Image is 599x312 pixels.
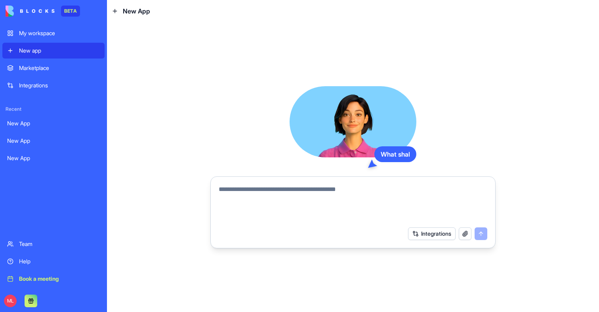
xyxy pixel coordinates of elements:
[19,29,100,37] div: My workspace
[6,6,80,17] a: BETA
[374,146,416,162] div: What shal
[2,106,105,112] span: Recent
[408,227,456,240] button: Integrations
[19,81,100,89] div: Integrations
[2,271,105,287] a: Book a meeting
[2,150,105,166] a: New App
[2,133,105,149] a: New App
[2,78,105,93] a: Integrations
[19,275,100,283] div: Book a meeting
[19,240,100,248] div: Team
[7,137,100,145] div: New App
[2,253,105,269] a: Help
[2,60,105,76] a: Marketplace
[61,6,80,17] div: BETA
[7,119,100,127] div: New App
[123,6,150,16] span: New App
[6,6,55,17] img: logo
[2,43,105,59] a: New app
[19,257,100,265] div: Help
[2,25,105,41] a: My workspace
[19,47,100,55] div: New app
[2,115,105,131] a: New App
[2,236,105,252] a: Team
[7,154,100,162] div: New App
[4,295,17,307] span: ML
[19,64,100,72] div: Marketplace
